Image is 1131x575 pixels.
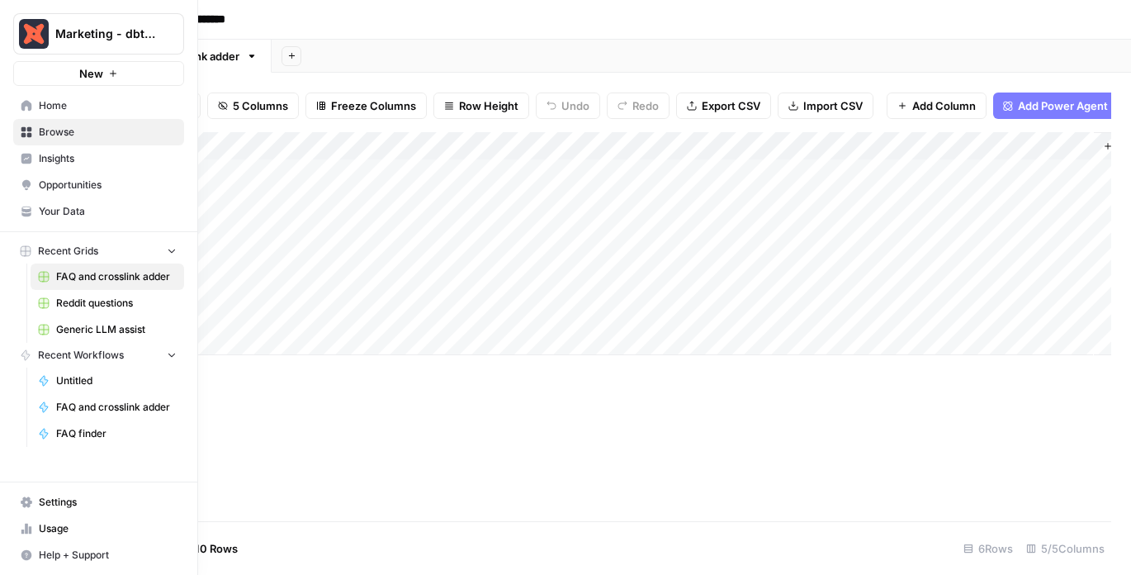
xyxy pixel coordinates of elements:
button: Import CSV [778,93,873,119]
span: FAQ and crosslink adder [56,269,177,284]
div: 6 Rows [957,535,1020,562]
button: Add Power Agent [993,93,1118,119]
span: Import CSV [803,97,863,114]
button: Add Column [887,93,987,119]
img: Marketing - dbt Labs Logo [19,19,49,49]
a: Browse [13,119,184,145]
span: Redo [632,97,659,114]
button: Row Height [433,93,529,119]
button: Undo [536,93,600,119]
span: Add Column [912,97,976,114]
span: Home [39,98,177,113]
span: Add 10 Rows [172,540,238,557]
span: Your Data [39,204,177,219]
a: Opportunities [13,172,184,198]
span: Recent Workflows [38,348,124,363]
span: Help + Support [39,548,177,563]
button: Workspace: Marketing - dbt Labs [13,13,184,55]
a: Home [13,93,184,119]
button: Redo [607,93,670,119]
span: FAQ finder [56,426,177,441]
button: Freeze Columns [305,93,427,119]
button: Export CSV [676,93,771,119]
a: Your Data [13,198,184,225]
a: FAQ and crosslink adder [31,264,184,290]
span: Settings [39,495,177,510]
a: Settings [13,489,184,516]
span: Marketing - dbt Labs [55,26,155,42]
a: Usage [13,516,184,542]
span: Add Power Agent [1018,97,1108,114]
span: 5 Columns [233,97,288,114]
button: Recent Grids [13,239,184,264]
span: Insights [39,151,177,166]
span: Usage [39,521,177,536]
button: New [13,61,184,86]
a: FAQ and crosslink adder [31,394,184,421]
button: Recent Workflows [13,343,184,368]
div: 5/5 Columns [1020,535,1111,562]
span: Generic LLM assist [56,322,177,337]
a: Reddit questions [31,290,184,316]
a: Insights [13,145,184,172]
span: Recent Grids [38,244,98,259]
span: Freeze Columns [331,97,416,114]
span: Opportunities [39,178,177,192]
button: 5 Columns [207,93,299,119]
span: Untitled [56,373,177,388]
a: Untitled [31,368,184,394]
span: FAQ and crosslink adder [56,400,177,415]
button: Help + Support [13,542,184,568]
span: Browse [39,125,177,140]
a: FAQ finder [31,421,184,447]
span: Export CSV [702,97,760,114]
span: Row Height [459,97,518,114]
span: Reddit questions [56,296,177,311]
a: Generic LLM assist [31,316,184,343]
span: Undo [561,97,589,114]
span: New [79,65,103,82]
